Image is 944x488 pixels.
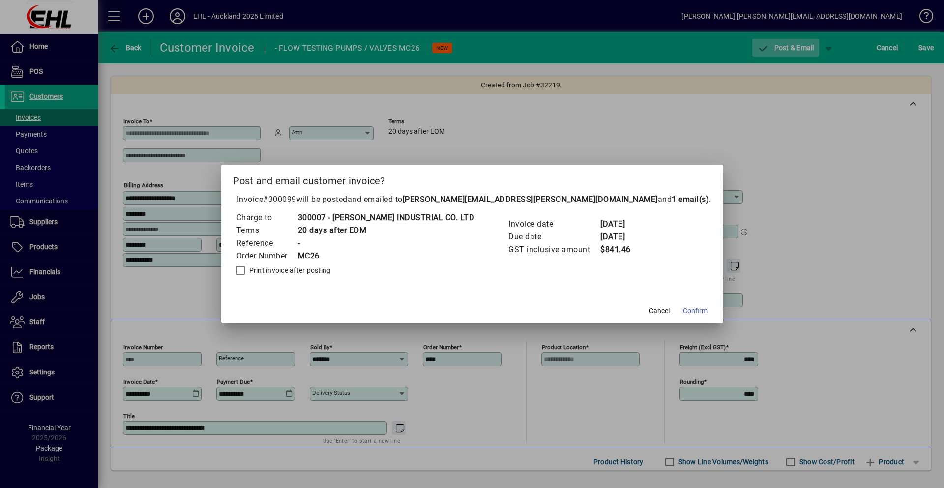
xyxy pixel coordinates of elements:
[600,230,639,243] td: [DATE]
[644,302,675,319] button: Cancel
[236,250,297,262] td: Order Number
[508,243,600,256] td: GST inclusive amount
[348,195,709,204] span: and emailed to
[297,237,475,250] td: -
[247,265,331,275] label: Print invoice after posting
[297,224,475,237] td: 20 days after EOM
[679,302,711,319] button: Confirm
[236,224,297,237] td: Terms
[221,165,723,193] h2: Post and email customer invoice?
[297,211,475,224] td: 300007 - [PERSON_NAME] INDUSTRIAL CO. LTD
[263,195,296,204] span: #300099
[508,230,600,243] td: Due date
[403,195,658,204] b: [PERSON_NAME][EMAIL_ADDRESS][PERSON_NAME][DOMAIN_NAME]
[600,243,639,256] td: $841.46
[508,218,600,230] td: Invoice date
[683,306,708,316] span: Confirm
[658,195,709,204] span: and
[297,250,475,262] td: MC26
[649,306,670,316] span: Cancel
[236,211,297,224] td: Charge to
[672,195,709,204] b: 1 email(s)
[233,194,711,205] p: Invoice will be posted .
[236,237,297,250] td: Reference
[600,218,639,230] td: [DATE]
